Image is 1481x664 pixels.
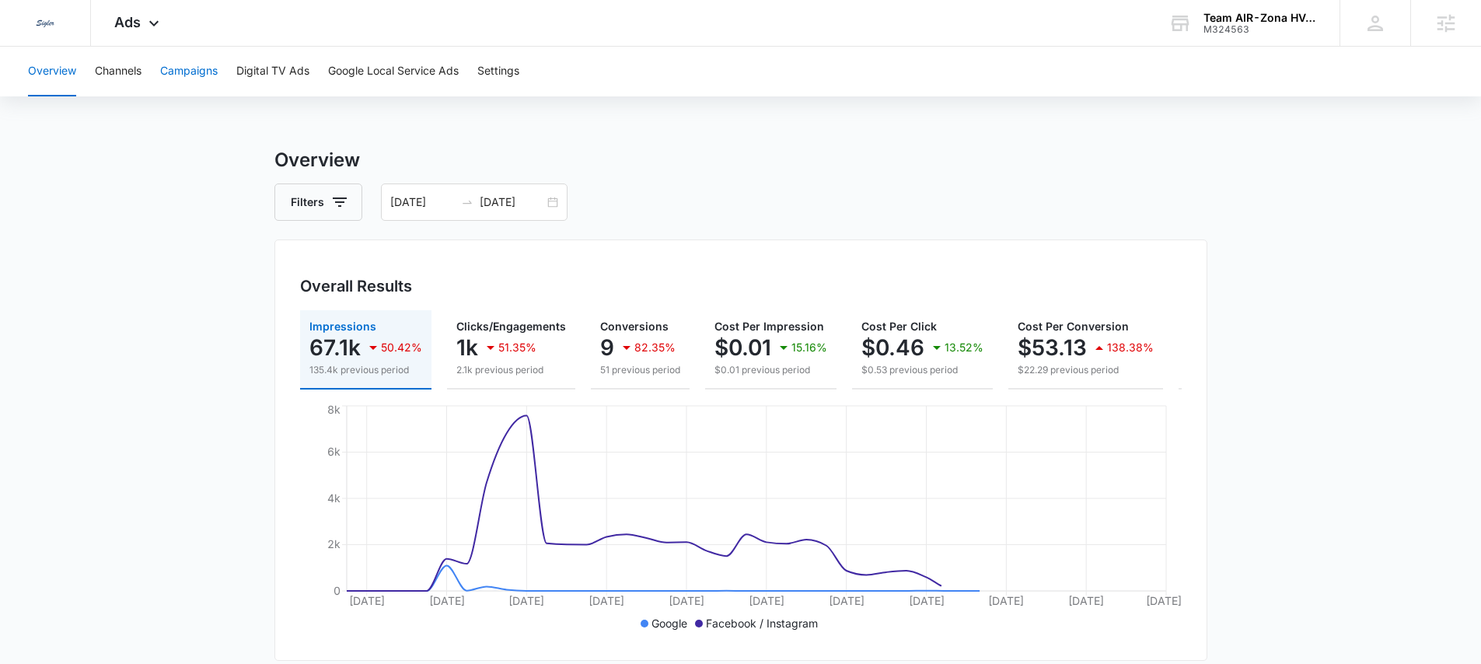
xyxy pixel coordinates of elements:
tspan: 8k [327,403,341,416]
img: Sigler Corporate [31,9,59,37]
tspan: [DATE] [589,594,624,607]
p: 51.35% [498,342,536,353]
p: 51 previous period [600,363,680,377]
p: 9 [600,335,614,360]
p: $22.29 previous period [1018,363,1154,377]
tspan: 4k [327,491,341,505]
button: Settings [477,47,519,96]
button: Campaigns [160,47,218,96]
tspan: [DATE] [988,594,1024,607]
tspan: [DATE] [669,594,704,607]
span: Cost Per Click [861,320,937,333]
tspan: 0 [334,584,341,597]
h3: Overview [274,146,1207,174]
p: 15.16% [791,342,827,353]
tspan: [DATE] [828,594,864,607]
tspan: [DATE] [348,594,384,607]
tspan: [DATE] [1146,594,1182,607]
p: $0.46 [861,335,924,360]
p: $0.53 previous period [861,363,983,377]
button: Digital TV Ads [236,47,309,96]
p: 82.35% [634,342,676,353]
p: 135.4k previous period [309,363,422,377]
p: $0.01 previous period [714,363,827,377]
p: Google [651,615,687,631]
button: Overview [28,47,76,96]
tspan: [DATE] [908,594,944,607]
tspan: [DATE] [748,594,784,607]
button: Google Local Service Ads [328,47,459,96]
tspan: 6k [327,445,341,458]
span: Cost Per Conversion [1018,320,1129,333]
p: 50.42% [381,342,422,353]
p: Facebook / Instagram [706,615,818,631]
button: Channels [95,47,141,96]
input: Start date [390,194,455,211]
p: $0.01 [714,335,771,360]
div: account id [1203,24,1317,35]
div: account name [1203,12,1317,24]
p: 2.1k previous period [456,363,566,377]
input: End date [480,194,544,211]
span: Clicks/Engagements [456,320,566,333]
tspan: [DATE] [428,594,464,607]
h3: Overall Results [300,274,412,298]
p: 13.52% [945,342,983,353]
tspan: 2k [327,537,341,550]
p: 67.1k [309,335,361,360]
span: Conversions [600,320,669,333]
p: 1k [456,335,478,360]
p: $53.13 [1018,335,1087,360]
span: Impressions [309,320,376,333]
span: swap-right [461,196,473,208]
tspan: [DATE] [508,594,544,607]
button: Filters [274,183,362,221]
span: Ads [114,14,141,30]
p: 138.38% [1107,342,1154,353]
span: to [461,196,473,208]
span: Cost Per Impression [714,320,824,333]
tspan: [DATE] [1068,594,1104,607]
